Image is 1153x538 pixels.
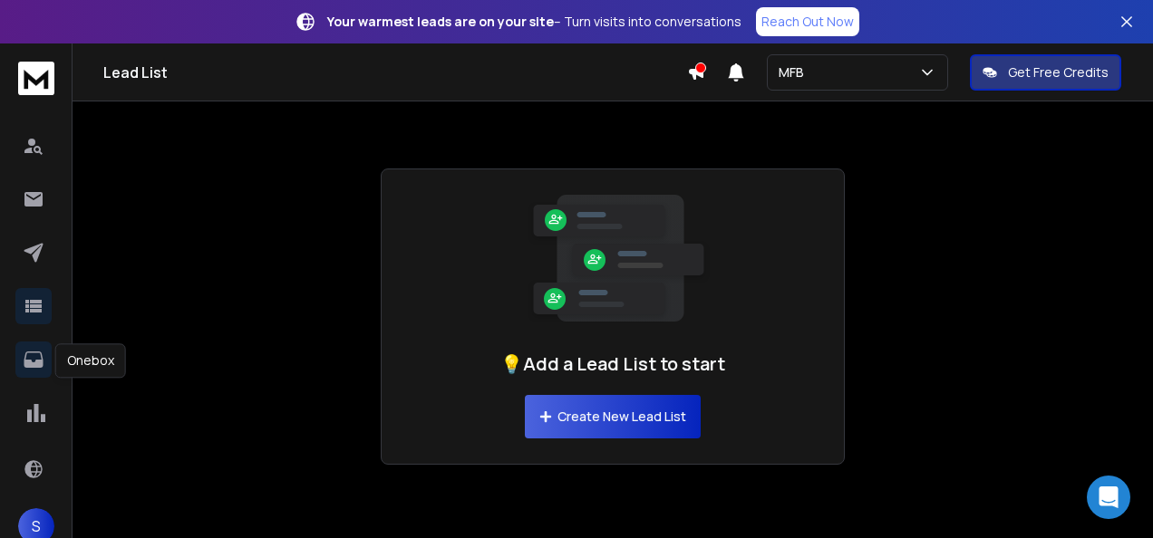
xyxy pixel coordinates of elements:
strong: Your warmest leads are on your site [327,13,554,30]
p: Reach Out Now [761,13,854,31]
button: Get Free Credits [970,54,1121,91]
div: Onebox [55,343,126,378]
p: MFB [779,63,811,82]
img: logo [18,62,54,95]
p: Get Free Credits [1008,63,1109,82]
a: Reach Out Now [756,7,859,36]
button: Create New Lead List [525,395,701,438]
h1: Lead List [103,62,687,83]
div: Open Intercom Messenger [1087,476,1130,519]
p: – Turn visits into conversations [327,13,741,31]
h1: 💡Add a Lead List to start [500,351,725,377]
